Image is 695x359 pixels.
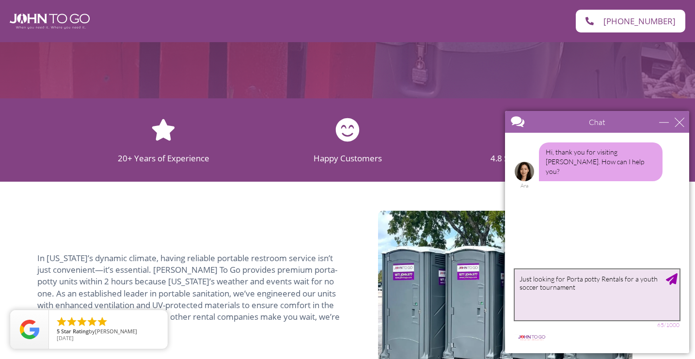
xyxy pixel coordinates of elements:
li:  [56,316,67,328]
span: Star Rating [61,328,89,335]
span: In [US_STATE]’s dynamic climate, having reliable portable restroom service isn’t just convenient—... [37,252,340,334]
span: by [57,328,160,335]
span: [DATE] [57,334,74,342]
li:  [86,316,98,328]
span: 5 [57,328,60,335]
iframe: Live Chat Box [499,105,695,359]
li:  [66,316,78,328]
h2: 4.8 Star Google Rating [449,154,614,162]
h2: Happy Customers [265,154,430,162]
span: [PHONE_NUMBER] [603,17,676,25]
li:  [96,316,108,328]
a: [PHONE_NUMBER] [576,10,685,32]
li:  [76,316,88,328]
span: [PERSON_NAME] [95,328,137,335]
img: John To Go [10,14,90,29]
img: Review Rating [20,320,39,339]
h2: 20+ Years of Experience [81,154,246,162]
